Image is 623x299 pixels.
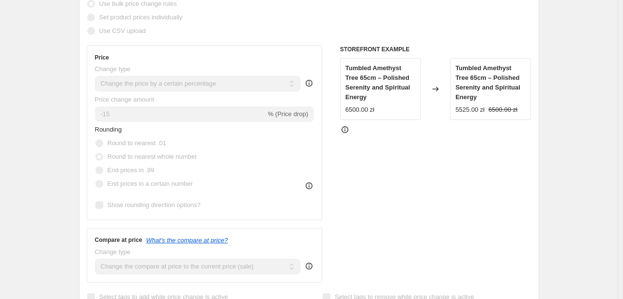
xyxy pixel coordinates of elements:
span: Round to nearest whole number [108,153,197,160]
span: % (Price drop) [268,110,308,118]
span: Change type [95,248,131,255]
span: Round to nearest .01 [108,139,166,147]
span: Use CSV upload [99,27,146,34]
h6: STOREFRONT EXAMPLE [340,45,531,53]
span: Price change amount [95,96,155,103]
span: End prices in a certain number [108,180,193,187]
span: 6500.00 zł [488,106,517,113]
span: End prices in .99 [108,166,155,174]
button: What's the compare at price? [146,237,228,244]
span: Tumbled Amethyst Tree 65cm – Polished Serenity and Spiritual Energy [345,64,410,101]
div: help [304,78,314,88]
input: -15 [95,106,266,122]
div: help [304,261,314,271]
span: 5525.00 zł [455,106,484,113]
span: 6500.00 zł [345,106,374,113]
span: Show rounding direction options? [108,201,201,209]
h3: Compare at price [95,236,142,244]
h3: Price [95,54,109,61]
span: Set product prices individually [99,14,183,21]
span: Tumbled Amethyst Tree 65cm – Polished Serenity and Spiritual Energy [455,64,520,101]
span: Change type [95,65,131,73]
span: Rounding [95,126,122,133]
